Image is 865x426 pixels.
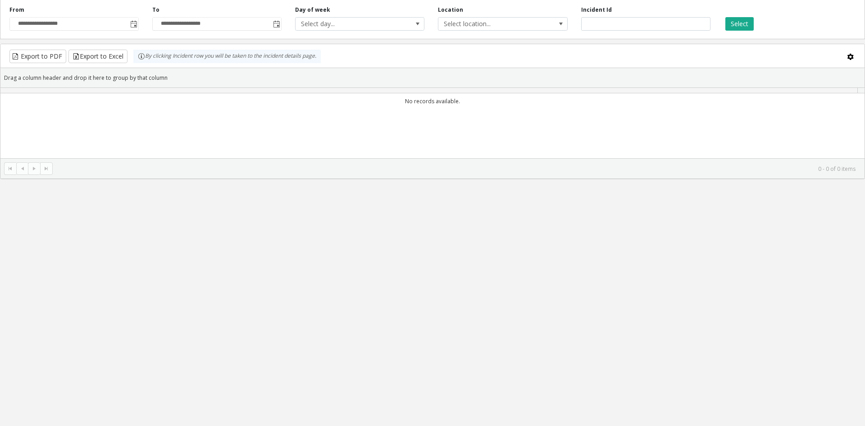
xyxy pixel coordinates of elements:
img: infoIcon.svg [138,53,145,60]
button: Export to PDF [9,50,66,63]
td: No records available. [0,93,865,109]
button: Select [725,17,754,31]
kendo-pager-info: 0 - 0 of 0 items [58,165,856,173]
label: Day of week [295,6,330,14]
span: Toggle popup [128,18,138,30]
button: Export to Excel [68,50,127,63]
div: Drag a column header and drop it here to group by that column [0,70,865,86]
label: To [152,6,159,14]
label: From [9,6,24,14]
span: Select day... [296,18,398,30]
div: By clicking Incident row you will be taken to the incident details page. [133,50,321,63]
span: Select location... [438,18,541,30]
div: Data table [0,88,865,158]
span: NO DATA FOUND [438,17,567,31]
label: Incident Id [581,6,612,14]
span: Toggle popup [271,18,281,30]
label: Location [438,6,463,14]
